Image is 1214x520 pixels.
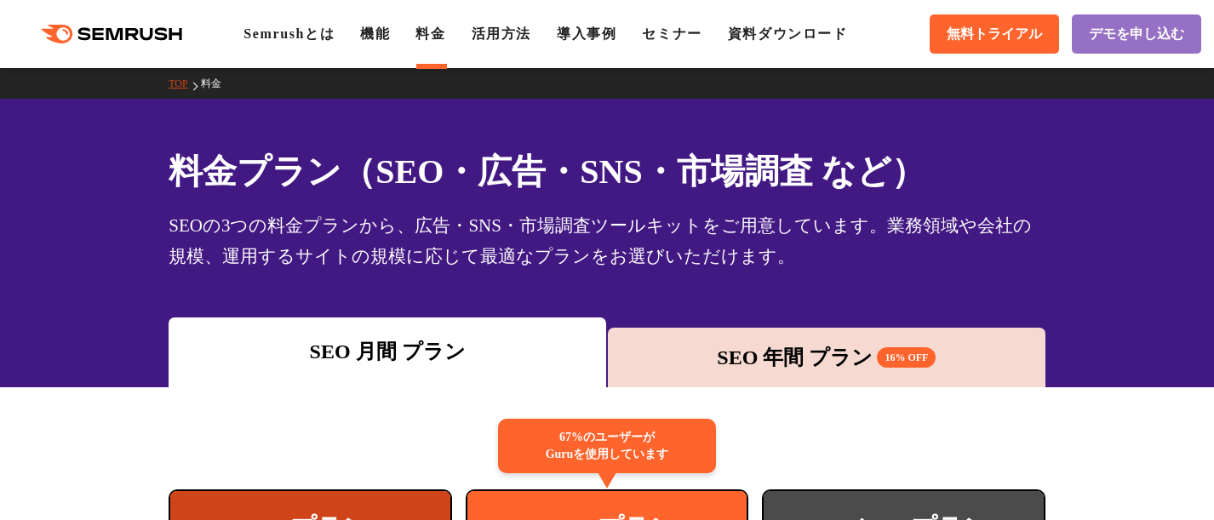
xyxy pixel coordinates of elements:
a: 料金 [201,77,234,89]
a: セミナー [642,26,701,41]
span: デモを申し込む [1089,26,1184,43]
div: SEO 月間 プラン [177,336,598,367]
div: SEOの3つの料金プランから、広告・SNS・市場調査ツールキットをご用意しています。業務領域や会社の規模、運用するサイトの規模に応じて最適なプランをお選びいただけます。 [169,210,1045,271]
h1: 料金プラン（SEO・広告・SNS・市場調査 など） [169,146,1045,197]
div: SEO 年間 プラン [616,342,1037,373]
a: TOP [169,77,200,89]
a: 資料ダウンロード [728,26,848,41]
a: 無料トライアル [930,14,1059,54]
a: 料金 [415,26,445,41]
span: 16% OFF [877,347,936,368]
span: 無料トライアル [947,26,1042,43]
a: デモを申し込む [1072,14,1201,54]
a: 導入事例 [557,26,616,41]
a: 活用方法 [472,26,531,41]
a: 機能 [360,26,390,41]
div: 67%のユーザーが Guruを使用しています [498,419,716,473]
a: Semrushとは [243,26,335,41]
